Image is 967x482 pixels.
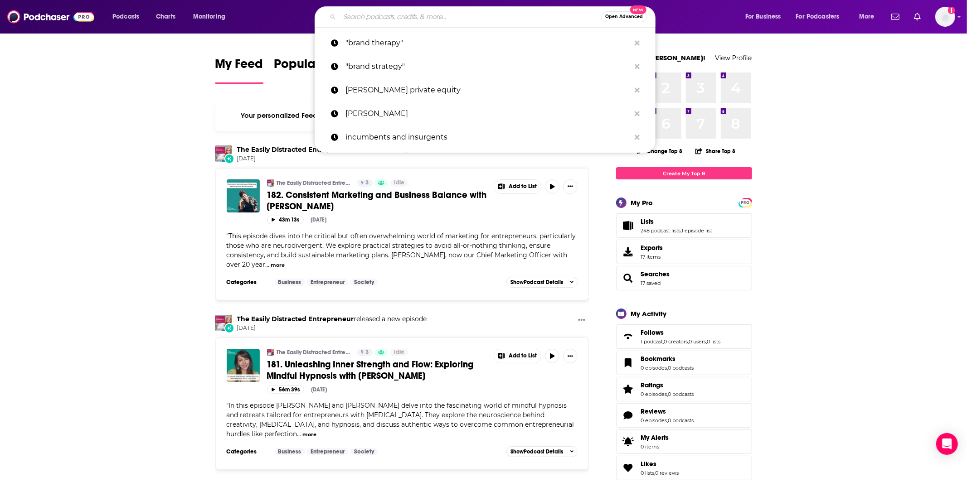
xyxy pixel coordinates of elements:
[796,10,840,23] span: For Podcasters
[267,216,304,224] button: 43m 13s
[394,348,404,357] span: Idle
[641,460,657,468] span: Likes
[616,429,752,454] a: My Alerts
[215,315,232,331] a: The Easily Distracted Entrepreneur
[315,78,656,102] a: [PERSON_NAME] private equity
[394,178,404,188] span: Idle
[227,232,576,269] span: This episode dives into the critical but often overwhelming world of marketing for entrepreneurs,...
[563,349,578,363] button: Show More Button
[227,232,576,269] span: "
[641,407,694,415] a: Reviews
[323,6,664,27] div: Search podcasts, credits, & more...
[668,365,694,371] a: 0 podcasts
[7,8,94,25] a: Podchaser - Follow, Share and Rate Podcasts
[630,5,646,14] span: New
[739,10,792,24] button: open menu
[311,217,327,223] div: [DATE]
[910,9,924,24] a: Show notifications dropdown
[740,199,751,206] a: PRO
[616,240,752,264] a: Exports
[619,383,637,395] a: Ratings
[853,10,886,24] button: open menu
[237,145,354,154] a: The Easily Distracted Entrepreneur
[641,338,663,345] a: 1 podcast
[267,179,274,187] img: The Easily Distracted Entrepreneur
[936,433,958,455] div: Open Intercom Messenger
[215,100,589,131] div: Your personalized Feed is curated based on the Podcasts, Creators, Users, and Lists that you Follow.
[390,179,408,187] a: Idle
[277,349,351,356] a: The Easily Distracted Entrepreneur
[215,56,263,77] span: My Feed
[616,456,752,480] span: Likes
[619,219,637,232] a: Lists
[790,10,853,24] button: open menu
[619,462,637,474] a: Likes
[215,145,232,162] img: The Easily Distracted Entrepreneur
[274,56,351,77] span: Popular Feed
[641,470,655,476] a: 0 lists
[641,328,721,337] a: Follows
[277,179,351,187] a: The Easily Distracted Entrepreneur
[574,315,589,326] button: Show More Button
[668,417,694,424] a: 0 podcasts
[656,470,679,476] a: 0 reviews
[506,277,578,288] button: ShowPodcast Details
[366,348,369,357] span: 3
[641,434,669,442] span: My Alerts
[390,349,408,356] a: Idle
[345,78,630,102] p: becker private equity
[667,365,668,371] span: ,
[632,145,688,157] button: Change Top 8
[641,254,663,260] span: 17 items
[641,355,694,363] a: Bookmarks
[631,309,667,318] div: My Activity
[506,446,578,457] button: ShowPodcast Details
[619,246,637,258] span: Exports
[187,10,237,24] button: open menu
[688,338,689,345] span: ,
[681,227,682,234] span: ,
[641,381,694,389] a: Ratings
[345,31,630,55] p: "brand therapy"
[695,142,736,160] button: Share Top 8
[227,179,260,212] a: 182. Consistent Marketing and Business Balance with Jen McFarland
[641,244,663,252] span: Exports
[641,407,666,415] span: Reviews
[494,349,541,363] button: Show More Button
[237,315,354,323] a: The Easily Distracted Entrepreneur
[267,359,474,381] span: 181. Unleashing Inner Strength and Flow: Exploring Mindful Hypnosis with [PERSON_NAME]
[340,10,601,24] input: Search podcasts, credits, & more...
[227,349,260,382] img: 181. Unleashing Inner Strength and Flow: Exploring Mindful Hypnosis with Dr. Liz Slonena
[345,102,630,125] p: becker
[667,391,668,397] span: ,
[935,7,955,27] img: User Profile
[631,198,653,207] div: My Pro
[510,279,563,285] span: Show Podcast Details
[315,31,656,55] a: "brand therapy"
[616,167,752,179] a: Create My Top 8
[601,11,647,22] button: Open AdvancedNew
[307,279,348,286] a: Entrepreneur
[150,10,181,24] a: Charts
[641,270,670,278] span: Searches
[616,377,752,401] span: Ratings
[668,391,694,397] a: 0 podcasts
[641,381,664,389] span: Ratings
[641,280,661,286] a: 17 saved
[357,179,373,187] a: 3
[156,10,175,23] span: Charts
[350,279,378,286] a: Society
[641,328,664,337] span: Follows
[315,125,656,149] a: incumbents and insurgents
[112,10,139,23] span: Podcasts
[888,9,903,24] a: Show notifications dropdown
[619,357,637,369] a: Bookmarks
[616,266,752,290] span: Searches
[667,417,668,424] span: ,
[494,180,541,193] button: Show More Button
[302,431,316,439] button: more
